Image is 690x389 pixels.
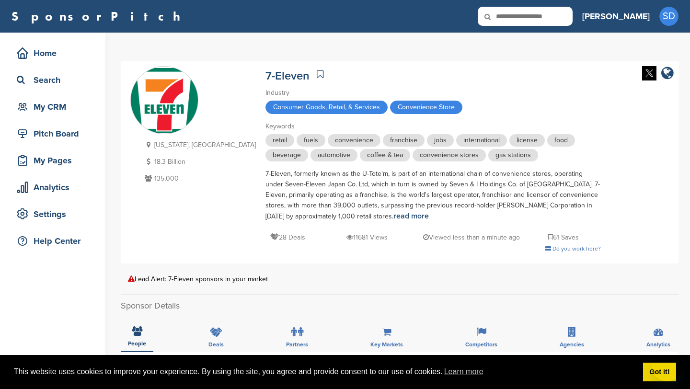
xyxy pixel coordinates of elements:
[10,69,96,91] a: Search
[328,134,380,147] span: convenience
[265,121,601,132] div: Keywords
[121,299,678,312] h2: Sponsor Details
[10,203,96,225] a: Settings
[142,172,256,184] p: 135,000
[286,342,308,347] span: Partners
[552,245,601,252] span: Do you work here?
[131,68,198,133] img: Sponsorpitch & 7-Eleven
[14,98,96,115] div: My CRM
[456,134,507,147] span: international
[360,149,410,161] span: coffee & tea
[10,176,96,198] a: Analytics
[208,342,224,347] span: Deals
[443,365,485,379] a: learn more about cookies
[14,365,635,379] span: This website uses cookies to improve your experience. By using the site, you agree and provide co...
[465,342,497,347] span: Competitors
[142,156,256,168] p: 18.3 Billion
[423,231,520,243] p: Viewed less than a minute ago
[14,232,96,250] div: Help Center
[582,6,650,27] a: [PERSON_NAME]
[390,101,462,114] span: Convenience Store
[310,149,357,161] span: automotive
[10,149,96,172] a: My Pages
[14,125,96,142] div: Pitch Board
[661,66,674,82] a: company link
[265,88,601,98] div: Industry
[10,123,96,145] a: Pitch Board
[582,10,650,23] h3: [PERSON_NAME]
[383,134,425,147] span: franchise
[265,69,310,83] a: 7-Eleven
[545,245,601,252] a: Do you work here?
[10,230,96,252] a: Help Center
[128,341,146,346] span: People
[509,134,545,147] span: license
[560,342,584,347] span: Agencies
[488,149,538,161] span: gas stations
[427,134,454,147] span: jobs
[393,211,429,221] a: read more
[297,134,325,147] span: fuels
[142,139,256,151] p: [US_STATE], [GEOGRAPHIC_DATA]
[14,179,96,196] div: Analytics
[11,10,186,23] a: SponsorPitch
[642,66,656,80] img: Twitter white
[10,96,96,118] a: My CRM
[14,45,96,62] div: Home
[10,42,96,64] a: Home
[652,351,682,381] iframe: Button to launch messaging window
[659,7,678,26] span: SD
[265,134,294,147] span: retail
[14,71,96,89] div: Search
[265,169,601,222] div: 7-Eleven, formerly known as the U-Tote'm, is part of an international chain of convenience stores...
[270,231,305,243] p: 28 Deals
[128,275,671,283] div: Lead Alert: 7-Eleven sponsors in your market
[346,231,388,243] p: 11681 Views
[547,134,575,147] span: food
[14,206,96,223] div: Settings
[14,152,96,169] div: My Pages
[646,342,670,347] span: Analytics
[643,363,676,382] a: dismiss cookie message
[265,101,388,114] span: Consumer Goods, Retail, & Services
[413,149,486,161] span: convenience stores
[370,342,403,347] span: Key Markets
[548,231,579,243] p: 61 Saves
[265,149,308,161] span: beverage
